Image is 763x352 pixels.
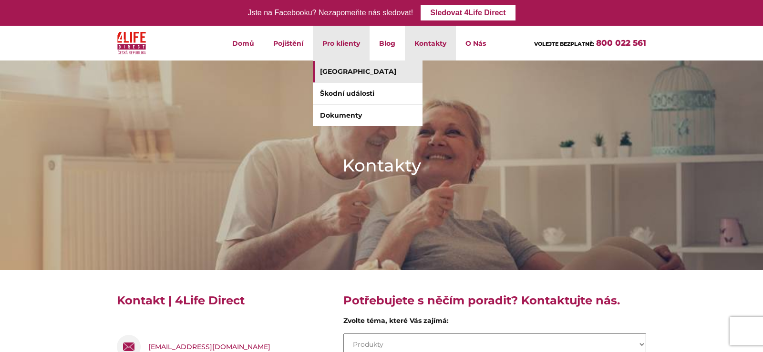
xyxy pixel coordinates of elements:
a: Sledovat 4Life Direct [421,5,515,20]
span: VOLEJTE BEZPLATNĚ: [534,40,594,47]
h4: Kontakt | 4Life Direct [117,293,329,316]
a: Kontakty [405,26,456,60]
div: Zvolte téma, které Vás zajímá: [343,316,646,330]
h1: Kontakty [342,153,421,177]
a: Dokumenty [313,105,423,126]
a: Domů [223,26,264,60]
h4: Potřebujete s něčím poradit? Kontaktujte nás. [343,293,646,316]
img: 4Life Direct Česká republika logo [117,30,146,57]
a: 800 022 561 [596,38,646,48]
a: Škodní události [313,83,423,104]
div: Jste na Facebooku? Nezapomeňte nás sledovat! [247,6,413,20]
a: Blog [370,26,405,60]
a: [GEOGRAPHIC_DATA] [313,61,423,82]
